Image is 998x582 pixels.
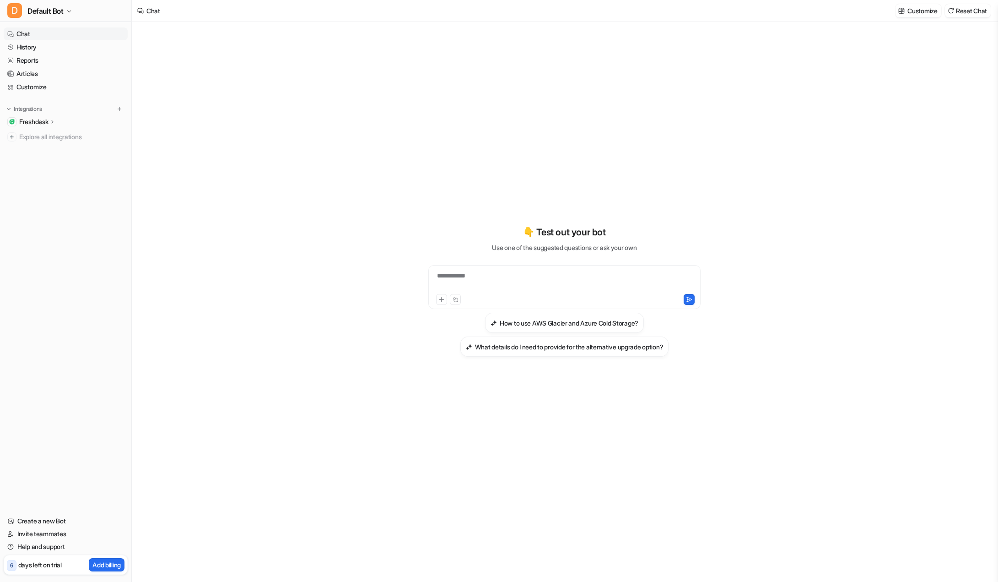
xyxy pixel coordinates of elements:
[4,515,128,528] a: Create a new Bot
[4,528,128,540] a: Invite teammates
[896,4,941,17] button: Customize
[4,27,128,40] a: Chat
[7,132,16,141] img: explore all integrations
[485,313,644,333] button: How to use AWS Glacier and Azure Cold Storage?How to use AWS Glacier and Azure Cold Storage?
[460,337,669,357] button: What details do I need to provide for the alternative upgrade option?What details do I need to pr...
[89,558,124,571] button: Add billing
[4,104,45,114] button: Integrations
[500,318,638,328] h3: How to use AWS Glacier and Azure Cold Storage?
[19,130,124,144] span: Explore all integrations
[4,81,128,93] a: Customize
[116,106,123,112] img: menu_add.svg
[945,4,991,17] button: Reset Chat
[9,119,15,125] img: Freshdesk
[907,6,937,16] p: Customize
[92,560,121,570] p: Add billing
[18,560,62,570] p: days left on trial
[7,3,22,18] span: D
[492,243,637,252] p: Use one of the suggested questions or ask your own
[5,106,12,112] img: expand menu
[4,540,128,553] a: Help and support
[523,225,605,239] p: 👇 Test out your bot
[19,117,48,126] p: Freshdesk
[466,343,472,350] img: What details do I need to provide for the alternative upgrade option?
[475,342,664,352] h3: What details do I need to provide for the alternative upgrade option?
[146,6,160,16] div: Chat
[898,7,905,14] img: customize
[27,5,64,17] span: Default Bot
[948,7,954,14] img: reset
[4,54,128,67] a: Reports
[10,561,13,570] p: 6
[4,41,128,54] a: History
[4,67,128,80] a: Articles
[14,105,42,113] p: Integrations
[4,131,128,143] a: Explore all integrations
[491,320,497,326] img: How to use AWS Glacier and Azure Cold Storage?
